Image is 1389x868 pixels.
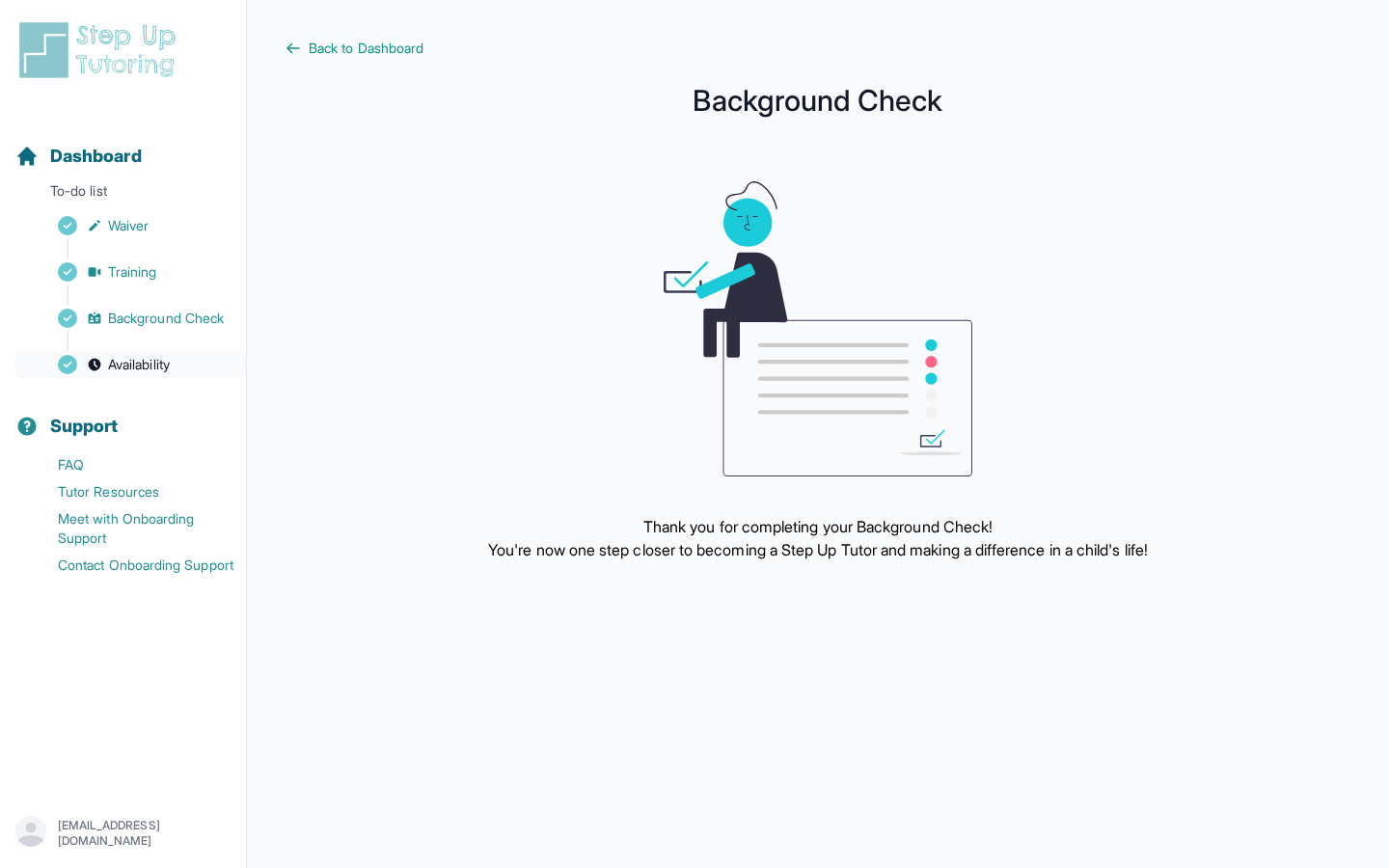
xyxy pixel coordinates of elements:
[15,505,246,552] a: Meet with Onboarding Support
[15,478,246,505] a: Tutor Resources
[286,89,1350,112] h1: Background Check
[108,262,157,282] span: Training
[15,816,231,851] button: [EMAIL_ADDRESS][DOMAIN_NAME]
[286,39,1350,58] a: Back to Dashboard
[488,515,1148,538] p: Thank you for completing your Background Check!
[108,355,170,374] span: Availability
[15,258,246,285] a: Training
[15,19,187,81] img: logo
[50,413,119,440] span: Support
[309,39,423,58] span: Back to Dashboard
[108,309,224,328] span: Background Check
[15,451,246,478] a: FAQ
[58,818,231,849] p: [EMAIL_ADDRESS][DOMAIN_NAME]
[488,538,1148,561] p: You're now one step closer to becoming a Step Up Tutor and making a difference in a child's life!
[15,351,246,378] a: Availability
[8,112,238,177] button: Dashboard
[8,181,238,208] p: To-do list
[108,216,149,235] span: Waiver
[8,382,238,448] button: Support
[15,552,246,579] a: Contact Onboarding Support
[664,181,972,476] img: meeting graphic
[15,305,246,332] a: Background Check
[15,212,246,239] a: Waiver
[50,143,142,170] span: Dashboard
[15,143,142,170] a: Dashboard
